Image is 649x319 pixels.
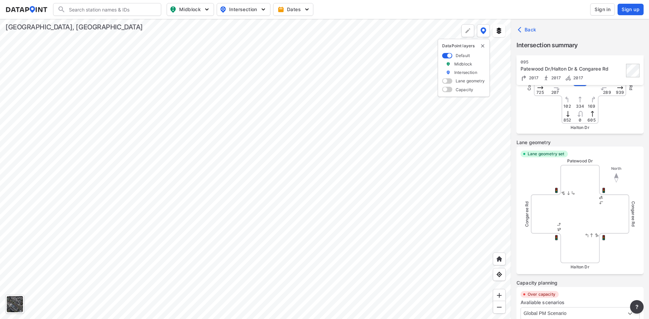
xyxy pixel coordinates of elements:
[516,24,539,35] button: Back
[493,289,506,302] div: Zoom in
[454,61,472,67] label: Midblock
[5,6,48,13] img: dataPointLogo.9353c09d.svg
[278,6,284,13] img: calendar-gold.39a51dde.svg
[493,301,506,314] div: Zoom out
[622,6,640,13] span: Sign up
[616,4,644,15] a: Sign up
[5,22,143,32] div: [GEOGRAPHIC_DATA], [GEOGRAPHIC_DATA]
[304,6,310,13] img: 5YPKRKmlfpI5mqlR8AD95paCi+0kK1fRFDJSaMmawlwaeJcJwk9O2fotCW5ve9gAAAAASUVORK5CYII=
[480,43,485,49] button: delete
[461,24,474,37] div: Polygon tool
[521,59,624,65] div: 095
[456,78,485,84] label: Lane geometry
[169,5,177,14] img: map_pin_mid.602f9df1.svg
[219,5,227,14] img: map_pin_int.54838e6b.svg
[260,6,267,13] img: 5YPKRKmlfpI5mqlR8AD95paCi+0kK1fRFDJSaMmawlwaeJcJwk9O2fotCW5ve9gAAAAASUVORK5CYII=
[5,295,24,314] div: Toggle basemap
[524,201,529,227] span: Congaree Rd
[464,27,471,34] img: +Dz8AAAAASUVORK5CYII=
[496,271,503,278] img: zeq5HYn9AnE9l6UmnFLPAAAAAElFTkSuQmCC
[521,299,564,305] label: Avaliable scenarios
[492,24,505,37] button: External layers
[170,5,210,14] span: Midblock
[516,280,644,286] label: Capacity planning
[493,252,506,265] div: Home
[217,3,270,16] button: Intersection
[527,75,539,80] span: 2017
[66,4,157,15] input: Search
[456,87,473,92] label: Capacity
[442,43,485,49] p: DataPoint layers
[496,27,502,34] img: layers.ee07997e.svg
[521,75,527,81] img: Turning count
[516,41,644,50] label: Intersection summary
[634,303,640,311] span: ?
[516,139,644,146] label: Lane geometry
[589,3,616,16] a: Sign in
[480,43,485,49] img: close-external-leyer.3061a1c7.svg
[496,304,503,311] img: MAAAAAElFTkSuQmCC
[543,75,550,81] img: Pedestrian count
[167,3,214,16] button: Midblock
[618,4,644,15] button: Sign up
[279,6,309,13] span: Dates
[630,300,644,314] button: more
[521,65,624,72] div: Patewood Dr/Halton Dr & Congaree Rd
[446,70,451,75] img: marker_Intersection.6861001b.svg
[528,151,564,157] label: Lane geometry set
[273,3,313,16] button: Dates
[496,292,503,299] img: ZvzfEJKXnyWIrJytrsY285QMwk63cM6Drc+sIAAAAASUVORK5CYII=
[595,6,610,13] span: Sign in
[220,5,266,14] span: Intersection
[454,70,477,75] label: Intersection
[567,158,593,163] span: Patewood Dr
[496,256,503,262] img: +XpAUvaXAN7GudzAAAAAElFTkSuQmCC
[519,26,536,33] span: Back
[480,27,486,34] img: data-point-layers.37681fc9.svg
[550,75,561,80] span: 2017
[528,292,555,297] label: Over capacity
[572,75,583,80] span: 2017
[565,75,572,81] img: Bicycle count
[590,3,615,16] button: Sign in
[203,6,210,13] img: 5YPKRKmlfpI5mqlR8AD95paCi+0kK1fRFDJSaMmawlwaeJcJwk9O2fotCW5ve9gAAAAASUVORK5CYII=
[456,53,470,58] label: Default
[631,201,636,227] span: Congaree Rd
[493,268,506,281] div: View my location
[446,61,451,67] img: marker_Midblock.5ba75e30.svg
[477,24,490,37] button: DataPoint layers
